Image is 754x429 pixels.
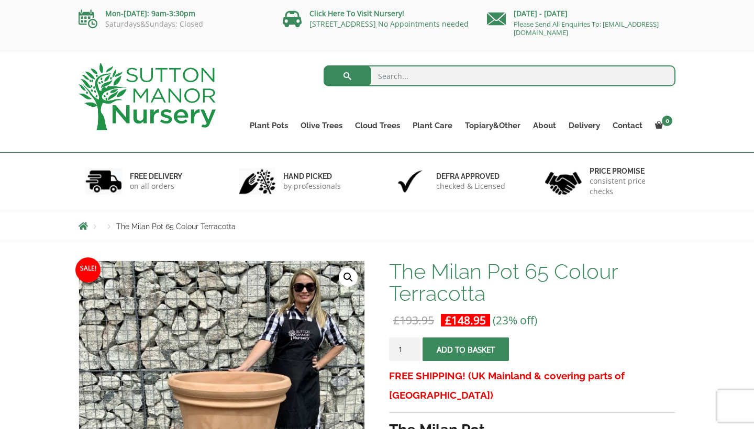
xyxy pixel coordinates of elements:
a: View full-screen image gallery [339,268,358,287]
p: checked & Licensed [436,181,505,191]
h6: FREE DELIVERY [130,172,182,181]
span: The Milan Pot 65 Colour Terracotta [116,222,236,231]
a: 0 [649,118,675,133]
p: on all orders [130,181,182,191]
a: About [527,118,562,133]
p: by professionals [283,181,341,191]
a: Olive Trees [294,118,349,133]
input: Product quantity [389,337,420,361]
img: 1.jpg [85,168,122,195]
a: Cloud Trees [349,118,406,133]
button: Add to basket [423,337,509,361]
bdi: 148.95 [445,313,486,328]
h6: Price promise [590,166,669,176]
span: Sale! [75,257,101,283]
img: 2.jpg [239,168,275,195]
bdi: 193.95 [393,313,434,328]
a: Topiary&Other [459,118,527,133]
h1: The Milan Pot 65 Colour Terracotta [389,261,675,304]
img: 4.jpg [545,165,582,197]
p: Mon-[DATE]: 9am-3:30pm [79,7,267,20]
span: 0 [662,116,672,126]
nav: Breadcrumbs [79,222,675,230]
input: Search... [324,65,676,86]
img: 3.jpg [392,168,428,195]
p: [DATE] - [DATE] [487,7,675,20]
h6: hand picked [283,172,341,181]
p: consistent price checks [590,176,669,197]
a: Contact [606,118,649,133]
span: £ [393,313,400,328]
a: Click Here To Visit Nursery! [309,8,404,18]
a: [STREET_ADDRESS] No Appointments needed [309,19,469,29]
a: Please Send All Enquiries To: [EMAIL_ADDRESS][DOMAIN_NAME] [514,19,659,37]
h6: Defra approved [436,172,505,181]
img: logo [79,63,216,130]
span: (23% off) [493,313,537,328]
h3: FREE SHIPPING! (UK Mainland & covering parts of [GEOGRAPHIC_DATA]) [389,366,675,405]
span: £ [445,313,451,328]
a: Plant Care [406,118,459,133]
a: Plant Pots [243,118,294,133]
a: Delivery [562,118,606,133]
p: Saturdays&Sundays: Closed [79,20,267,28]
